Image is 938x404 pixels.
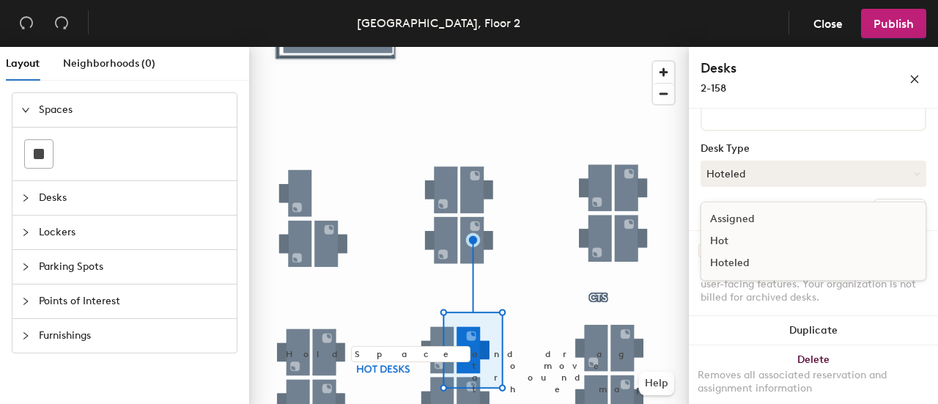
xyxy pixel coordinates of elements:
[701,143,926,155] div: Desk Type
[861,9,926,38] button: Publish
[701,82,726,95] span: 2-158
[701,230,848,252] div: Hot
[19,15,34,30] span: undo
[701,252,848,274] div: Hoteled
[698,369,929,395] div: Removes all associated reservation and assignment information
[801,9,855,38] button: Close
[21,262,30,271] span: collapsed
[639,372,674,395] button: Help
[47,9,76,38] button: Redo (⌘ + ⇧ + Z)
[21,106,30,114] span: expanded
[701,265,926,304] div: When a desk is archived it's not active in any user-facing features. Your organization is not bil...
[873,199,926,224] button: Ungroup
[874,17,914,31] span: Publish
[701,59,862,78] h4: Desks
[39,181,228,215] span: Desks
[21,331,30,340] span: collapsed
[12,9,41,38] button: Undo (⌘ + Z)
[39,250,228,284] span: Parking Spots
[39,216,228,249] span: Lockers
[21,228,30,237] span: collapsed
[39,284,228,318] span: Points of Interest
[39,319,228,353] span: Furnishings
[813,17,843,31] span: Close
[909,74,920,84] span: close
[701,208,848,230] div: Assigned
[39,93,228,127] span: Spaces
[6,57,40,70] span: Layout
[21,297,30,306] span: collapsed
[701,161,926,187] button: Hoteled
[21,194,30,202] span: collapsed
[63,57,155,70] span: Neighborhoods (0)
[689,316,938,345] button: Duplicate
[357,14,520,32] div: [GEOGRAPHIC_DATA], Floor 2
